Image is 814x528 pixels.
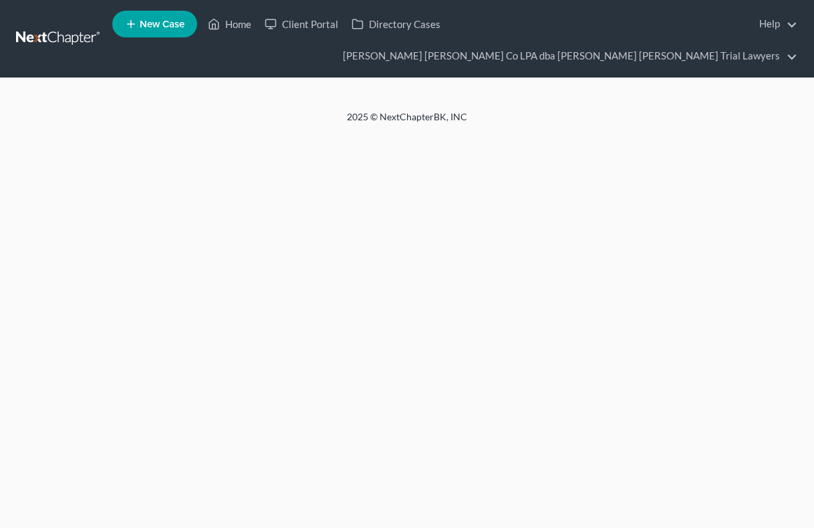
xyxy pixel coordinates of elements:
[112,11,197,37] new-legal-case-button: New Case
[336,44,797,68] a: [PERSON_NAME] [PERSON_NAME] Co LPA dba [PERSON_NAME] [PERSON_NAME] Trial Lawyers
[345,12,447,36] a: Directory Cases
[753,12,797,36] a: Help
[201,12,258,36] a: Home
[26,110,788,134] div: 2025 © NextChapterBK, INC
[258,12,345,36] a: Client Portal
